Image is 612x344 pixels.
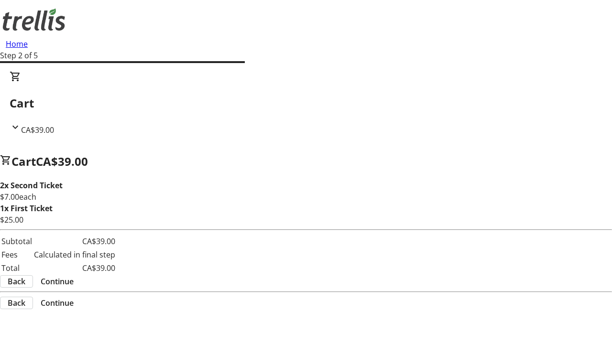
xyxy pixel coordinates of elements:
[33,297,81,309] button: Continue
[33,248,116,261] td: Calculated in final step
[33,276,81,287] button: Continue
[10,95,602,112] h2: Cart
[10,71,602,136] div: CartCA$39.00
[33,262,116,274] td: CA$39.00
[1,235,33,247] td: Subtotal
[36,153,88,169] span: CA$39.00
[21,125,54,135] span: CA$39.00
[8,297,25,309] span: Back
[8,276,25,287] span: Back
[33,235,116,247] td: CA$39.00
[1,248,33,261] td: Fees
[41,297,74,309] span: Continue
[41,276,74,287] span: Continue
[1,262,33,274] td: Total
[11,153,36,169] span: Cart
